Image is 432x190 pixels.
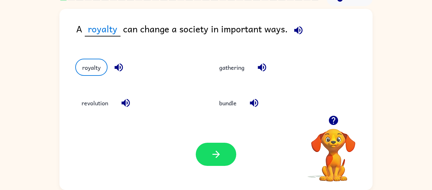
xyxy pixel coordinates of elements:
video: Your browser must support playing .mp4 files to use Literably. Please try using another browser. [302,119,365,182]
button: revolution [75,95,114,112]
button: royalty [75,59,108,76]
button: gathering [213,59,251,76]
button: bundle [213,95,243,112]
span: royalty [85,22,120,36]
div: A can change a society in important ways. [76,22,373,46]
